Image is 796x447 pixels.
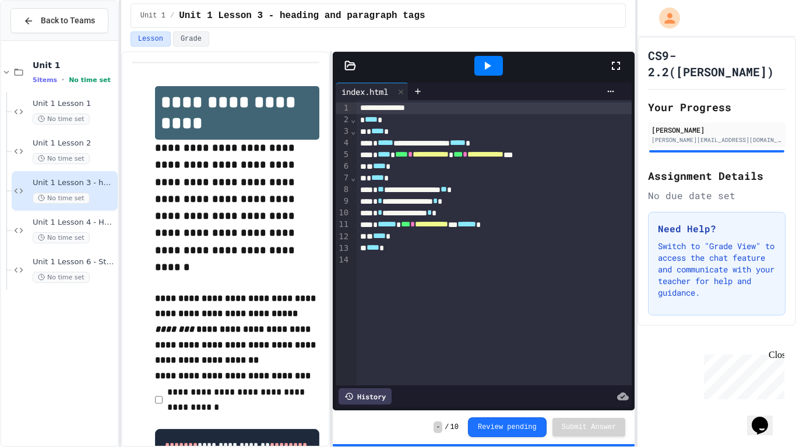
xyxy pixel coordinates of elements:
div: 7 [336,172,350,184]
span: Fold line [350,126,356,136]
span: Back to Teams [41,15,95,27]
span: 10 [450,423,459,432]
div: No due date set [648,189,786,203]
button: Lesson [131,31,171,47]
button: Review pending [468,417,547,437]
span: No time set [33,232,90,243]
span: Submit Answer [562,423,617,432]
span: Unit 1 Lesson 4 - Headlines Lab [33,218,115,228]
div: 3 [336,126,350,137]
div: 2 [336,114,350,126]
h1: CS9-2.2([PERSON_NAME]) [648,47,786,80]
div: 1 [336,102,350,114]
span: No time set [33,272,90,283]
div: History [339,388,392,405]
div: 4 [336,137,350,149]
span: Unit 1 Lesson 6 - Station 1 Build [33,257,115,267]
span: / [445,423,449,432]
span: Unit 1 Lesson 3 - heading and paragraph tags [33,178,115,188]
div: 6 [336,161,350,172]
button: Grade [173,31,209,47]
div: 9 [336,196,350,207]
span: • [62,75,64,84]
iframe: chat widget [747,400,784,435]
span: / [170,11,174,20]
p: Switch to "Grade View" to access the chat feature and communicate with your teacher for help and ... [658,240,776,299]
div: 5 [336,149,350,161]
div: 10 [336,207,350,219]
span: Unit 1 Lesson 3 - heading and paragraph tags [179,9,425,23]
div: 11 [336,219,350,230]
button: Submit Answer [552,418,626,437]
span: Fold line [350,173,356,182]
span: Unit 1 [33,60,115,70]
div: 8 [336,184,350,196]
iframe: chat widget [699,350,784,399]
div: 13 [336,243,350,254]
div: 14 [336,254,350,266]
span: Fold line [350,115,356,124]
h2: Assignment Details [648,168,786,184]
span: No time set [33,153,90,164]
span: - [434,421,442,433]
span: No time set [33,113,90,125]
span: No time set [69,76,111,84]
div: My Account [647,5,683,31]
div: Chat with us now!Close [5,5,80,74]
span: 5 items [33,76,57,84]
span: No time set [33,193,90,204]
div: 12 [336,231,350,243]
div: index.html [336,83,408,100]
div: index.html [336,86,394,98]
button: Back to Teams [10,8,108,33]
h3: Need Help? [658,222,776,236]
span: Unit 1 Lesson 1 [33,99,115,109]
span: Unit 1 Lesson 2 [33,139,115,148]
span: Unit 1 [140,11,165,20]
h2: Your Progress [648,99,786,115]
div: [PERSON_NAME] [651,125,782,135]
div: [PERSON_NAME][EMAIL_ADDRESS][DOMAIN_NAME] [651,136,782,144]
